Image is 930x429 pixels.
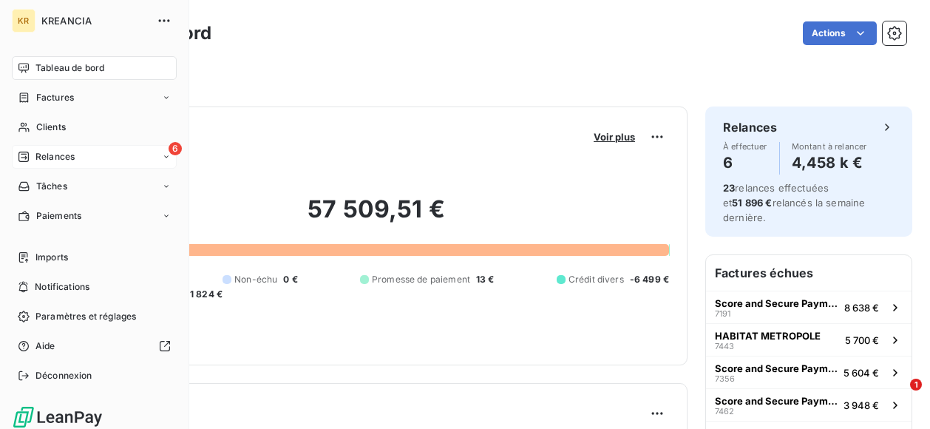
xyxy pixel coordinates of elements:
a: Tableau de bord [12,56,177,80]
h4: 4,458 k € [792,151,867,175]
span: Promesse de paiement [372,273,470,286]
span: HABITAT METROPOLE [715,330,821,342]
h4: 6 [723,151,767,175]
span: Score and Secure Payment (SSP) [715,362,838,374]
a: Factures [12,86,177,109]
span: 1 [910,379,922,391]
span: Tâches [36,180,67,193]
span: Montant à relancer [792,142,867,151]
span: Score and Secure Payment (SSP) [715,395,838,407]
span: 5 604 € [844,367,879,379]
span: Tableau de bord [35,61,104,75]
span: -6 499 € [630,273,669,286]
img: Logo LeanPay [12,405,103,429]
span: KREANCIA [41,15,148,27]
span: Paramètres et réglages [35,310,136,323]
span: Non-échu [234,273,277,286]
a: Clients [12,115,177,139]
button: Actions [803,21,877,45]
span: relances effectuées et relancés la semaine dernière. [723,182,865,223]
span: Clients [36,121,66,134]
a: Paramètres et réglages [12,305,177,328]
h2: 57 509,51 € [84,195,669,239]
a: Tâches [12,175,177,198]
button: Voir plus [589,130,639,143]
span: Relances [35,150,75,163]
button: Score and Secure Payment (SSP)71918 638 € [706,291,912,323]
span: Voir plus [594,131,635,143]
span: 8 638 € [844,302,879,314]
span: 7443 [715,342,734,351]
span: Imports [35,251,68,264]
span: -1 824 € [186,288,223,301]
span: Score and Secure Payment (SSP) [715,297,838,309]
a: Imports [12,246,177,269]
span: Paiements [36,209,81,223]
span: Notifications [35,280,89,294]
span: Crédit divers [568,273,624,286]
span: Déconnexion [35,369,92,382]
button: HABITAT METROPOLE74435 700 € [706,323,912,356]
h6: Factures échues [706,255,912,291]
span: 13 € [476,273,495,286]
span: 7462 [715,407,734,416]
span: 5 700 € [845,334,879,346]
span: 7356 [715,374,735,383]
div: KR [12,9,35,33]
a: Aide [12,334,177,358]
span: Factures [36,91,74,104]
span: 0 € [283,273,297,286]
button: Score and Secure Payment (SSP)74623 948 € [706,388,912,421]
iframe: Intercom live chat [880,379,915,414]
a: Paiements [12,204,177,228]
span: 51 896 € [732,197,772,209]
span: 7191 [715,309,730,318]
span: À effectuer [723,142,767,151]
a: 6Relances [12,145,177,169]
span: 6 [169,142,182,155]
h6: Relances [723,118,777,136]
span: Aide [35,340,55,353]
button: Score and Secure Payment (SSP)73565 604 € [706,356,912,388]
span: 23 [723,182,735,194]
span: 3 948 € [844,399,879,411]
